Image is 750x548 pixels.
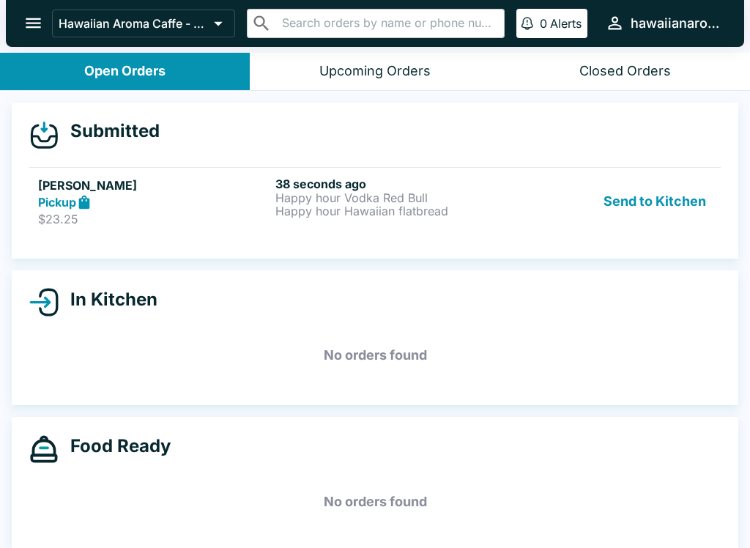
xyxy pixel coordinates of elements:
[278,13,498,34] input: Search orders by name or phone number
[59,435,171,457] h4: Food Ready
[29,475,721,528] h5: No orders found
[59,289,157,311] h4: In Kitchen
[59,120,160,142] h4: Submitted
[38,177,270,194] h5: [PERSON_NAME]
[52,10,235,37] button: Hawaiian Aroma Caffe - Waikiki Beachcomber
[540,16,547,31] p: 0
[275,177,507,191] h6: 38 seconds ago
[599,7,727,39] button: hawaiianaromacaffe
[275,191,507,204] p: Happy hour Vodka Red Bull
[38,195,76,210] strong: Pickup
[319,63,431,80] div: Upcoming Orders
[29,329,721,382] h5: No orders found
[84,63,166,80] div: Open Orders
[15,4,52,42] button: open drawer
[275,204,507,218] p: Happy hour Hawaiian flatbread
[38,212,270,226] p: $23.25
[598,177,712,227] button: Send to Kitchen
[29,167,721,236] a: [PERSON_NAME]Pickup$23.2538 seconds agoHappy hour Vodka Red BullHappy hour Hawaiian flatbreadSend...
[631,15,721,32] div: hawaiianaromacaffe
[59,16,208,31] p: Hawaiian Aroma Caffe - Waikiki Beachcomber
[579,63,671,80] div: Closed Orders
[550,16,582,31] p: Alerts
